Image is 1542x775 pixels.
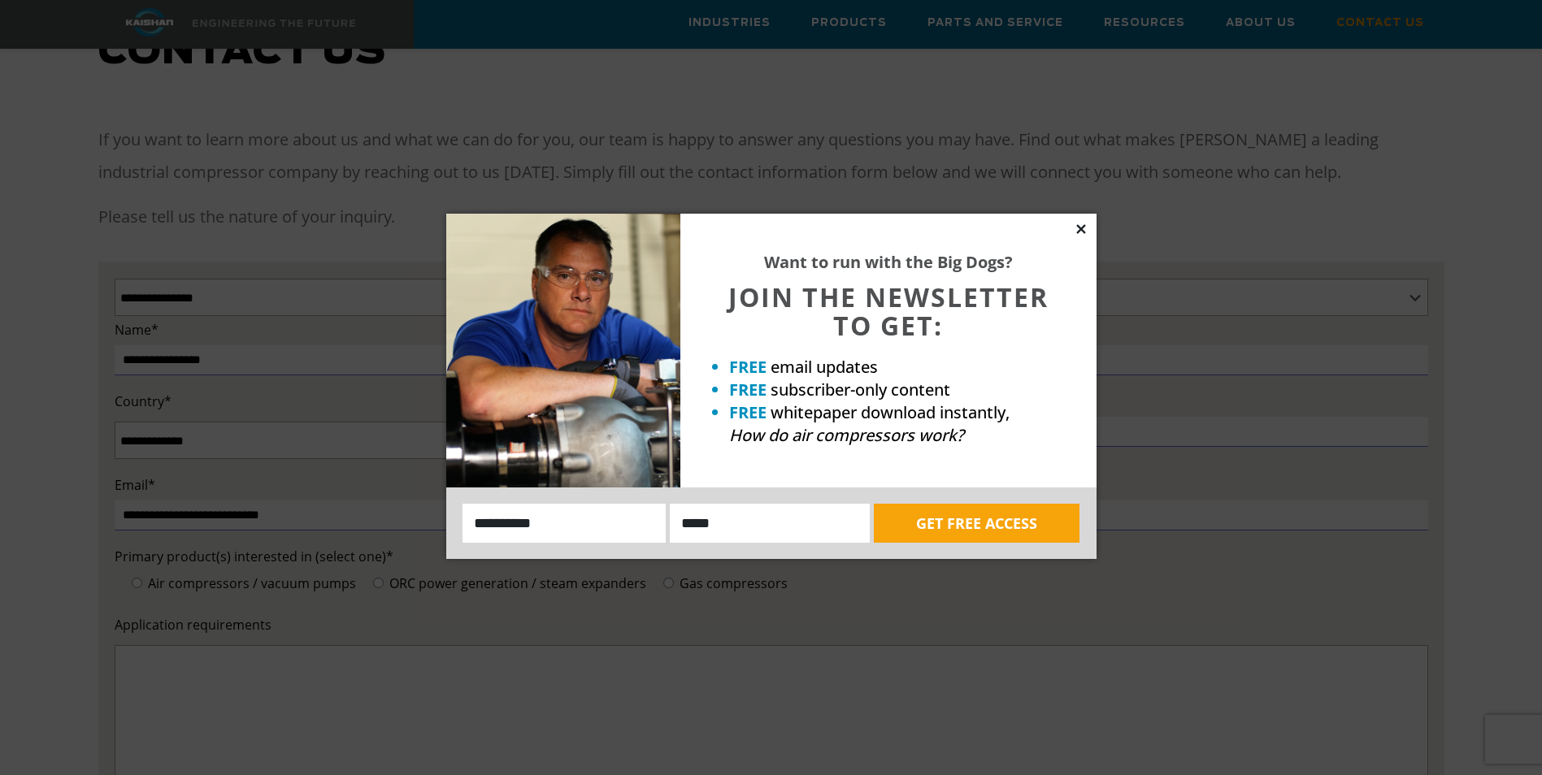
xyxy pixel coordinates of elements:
[729,424,964,446] em: How do air compressors work?
[729,356,767,378] strong: FREE
[771,379,950,400] span: subscriber-only content
[874,504,1079,543] button: GET FREE ACCESS
[463,504,667,543] input: Name:
[771,356,878,378] span: email updates
[771,401,1010,423] span: whitepaper download instantly,
[764,251,1013,273] strong: Want to run with the Big Dogs?
[729,401,767,423] strong: FREE
[728,279,1049,343] span: JOIN THE NEWSLETTER TO GET:
[729,379,767,400] strong: FREE
[670,504,870,543] input: Email
[1074,222,1088,236] button: Close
